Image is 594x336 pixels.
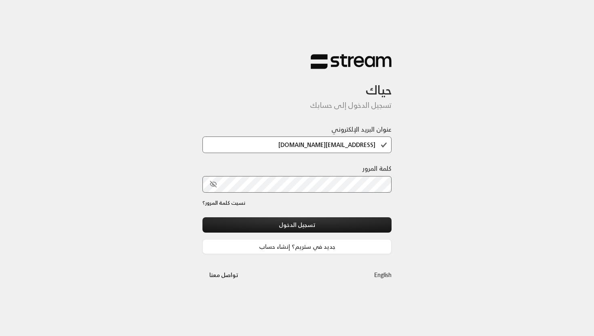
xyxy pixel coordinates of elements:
[202,270,245,280] a: تواصل معنا
[202,199,245,207] a: نسيت كلمة المرور؟
[374,267,392,282] a: English
[331,124,392,134] label: عنوان البريد الإلكتروني
[202,267,245,282] button: تواصل معنا
[311,54,392,69] img: Stream Logo
[206,177,220,191] button: toggle password visibility
[202,69,392,97] h3: حياك
[202,136,392,153] input: اكتب بريدك الإلكتروني هنا
[362,164,392,173] label: كلمة المرور
[202,217,392,232] button: تسجيل الدخول
[202,239,392,254] a: جديد في ستريم؟ إنشاء حساب
[202,101,392,110] h5: تسجيل الدخول إلى حسابك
